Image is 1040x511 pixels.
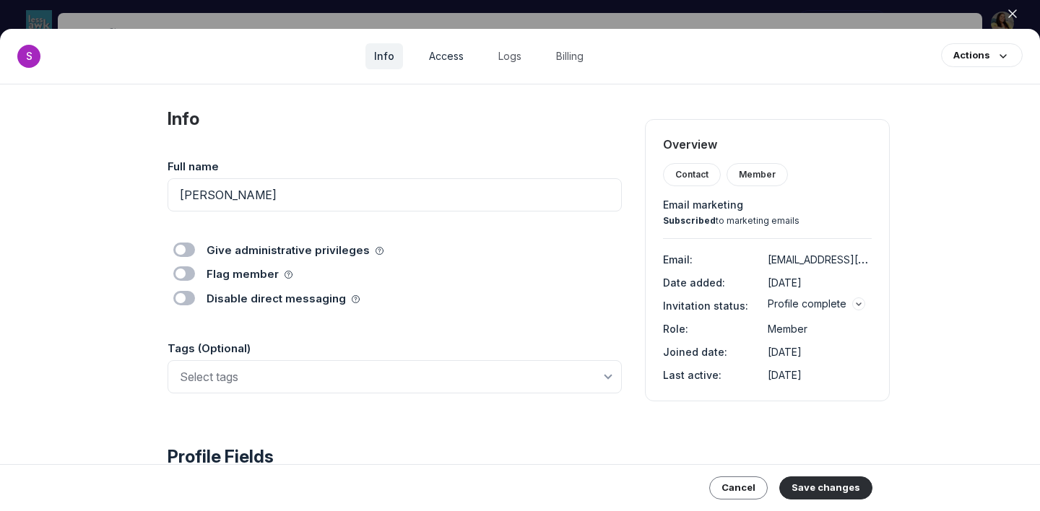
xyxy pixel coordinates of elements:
dd: spencerlane2929@gmail.com [768,250,872,268]
dd: Member [768,320,872,337]
button: Save changes [779,476,872,499]
span: [DATE] [768,276,802,289]
span: Email : [663,253,693,266]
span: Last active : [663,369,721,381]
span: Disable direct messaging [207,291,360,307]
dd: Sep 25 2025 [768,366,872,383]
span: Profile complete [768,297,846,311]
button: Actions [941,43,1023,67]
a: Billing [547,43,592,69]
button: cheveron-down [601,370,615,384]
h4: Info [168,108,622,131]
span: Role : [663,323,688,335]
span: Joined date : [663,346,727,358]
span: Invitation status : [663,300,748,312]
span: Contact [675,169,708,180]
span: [DATE] [768,346,802,358]
dd: Sep 23 2025 [768,343,872,360]
span: [DATE] [768,369,802,381]
div: S [17,45,40,68]
h4: Profile Fields [168,445,622,468]
div: to marketing emails [663,215,872,227]
strong: Subscribed [663,215,716,226]
input: Full name [168,178,622,211]
input: Select tags [180,368,601,385]
a: Access [420,43,472,69]
div: Actions [953,48,990,62]
span: [EMAIL_ADDRESS][DOMAIN_NAME] [768,252,935,266]
span: Member [739,169,776,180]
span: Date added : [663,276,725,289]
span: Member [768,323,807,335]
button: Cancel [709,476,768,499]
a: Info [365,43,403,69]
a: Logs [490,43,530,69]
span: Tags (Optional) [168,341,251,357]
dd: Sep 23 2025 [768,274,872,291]
button: Profile complete [768,297,865,311]
span: Email marketing [663,198,872,212]
span: Give administrative privileges [207,243,383,259]
span: Full name [168,159,219,175]
span: Overview [663,137,872,152]
span: Flag member [207,266,292,283]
